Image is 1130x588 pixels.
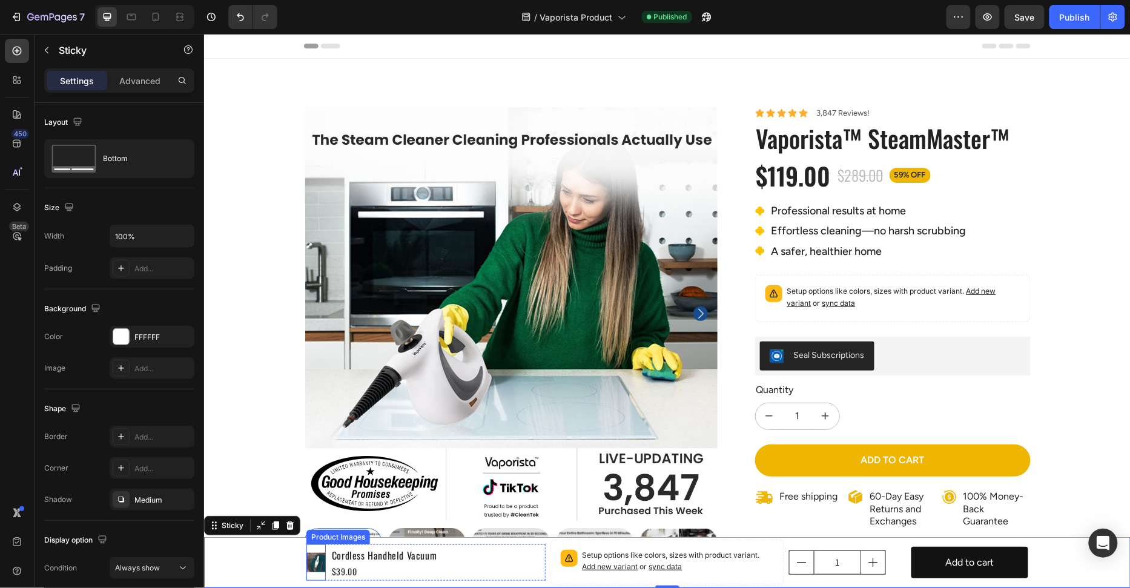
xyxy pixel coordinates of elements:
div: Display option [44,532,110,549]
div: Shape [44,401,83,417]
input: quantity [610,517,657,540]
p: Settings [60,74,94,87]
div: Seal Subscriptions [590,315,661,328]
span: or [607,265,652,274]
div: $289.00 [633,131,681,152]
div: Add... [134,263,191,274]
div: Add... [134,432,191,443]
span: Vaporista Product [540,11,613,24]
button: increment [657,517,681,540]
button: increment [608,369,635,395]
img: SealSubscriptions.png [566,315,580,329]
div: Border [44,431,68,442]
div: Medium [134,495,191,506]
button: decrement [586,517,610,540]
p: 7 [79,10,85,24]
p: Free shipping [576,457,634,469]
button: Publish [1049,5,1100,29]
button: Add to cart [707,513,824,545]
p: 3,847 Reviews! [613,74,666,85]
input: Auto [110,225,194,247]
div: Layout [44,114,85,131]
span: Always show [115,563,160,572]
div: Add to cart [657,420,721,433]
div: Image [44,363,65,374]
p: Advanced [119,74,160,87]
div: Color [44,331,63,342]
div: Size [44,200,76,216]
div: FFFFFF [134,332,191,343]
span: sync data [445,528,478,537]
span: Save [1015,12,1035,22]
div: Shadow [44,494,72,505]
div: Add... [134,463,191,474]
p: 100% Money-Back Guarantee [759,457,825,494]
p: 60-Day Easy Returns and Exchanges [666,457,732,494]
div: Undo/Redo [228,5,277,29]
div: Corner [44,463,68,474]
span: / [535,11,538,24]
div: Quantity [551,349,827,364]
div: Publish [1060,11,1090,24]
div: Bottom [103,145,177,173]
input: quantity [579,369,608,395]
span: Add new variant [378,528,434,537]
button: Seal Subscriptions [556,308,670,337]
p: Setup options like colors, sizes with product variant. [378,516,570,539]
button: Add to cart [551,411,827,443]
div: Add to cart [741,520,790,538]
pre: 59% off [686,134,727,149]
span: Published [654,12,687,22]
div: Add... [134,363,191,374]
p: A safer, healthier home [567,211,762,225]
p: Sticky [59,43,162,58]
p: Setup options like colors, sizes with product variant. [583,251,817,276]
button: Carousel Next Arrow [489,273,504,287]
h1: Vaporista™ SteamMaster™ [551,88,827,120]
div: $119.00 [551,125,628,159]
div: Sticky [15,486,42,497]
button: Always show [110,557,194,579]
button: Save [1005,5,1045,29]
div: 450 [12,129,29,139]
p: Professional results at home [567,170,762,184]
div: Beta [9,222,29,231]
span: or [434,528,478,537]
button: 7 [5,5,90,29]
p: Effortless cleaning—no harsh scrubbing [567,190,762,204]
div: Background [44,301,103,317]
div: Open Intercom Messenger [1089,529,1118,558]
span: sync data [618,265,652,274]
div: Condition [44,563,77,573]
div: Padding [44,263,72,274]
button: decrement [552,369,579,395]
div: Width [44,231,64,242]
